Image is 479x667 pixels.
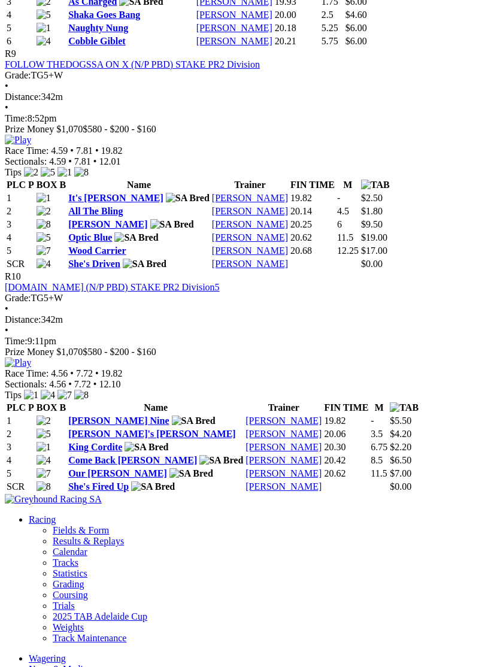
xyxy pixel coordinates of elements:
a: Our [PERSON_NAME] [68,468,167,478]
img: 8 [37,219,51,230]
img: TAB [390,402,419,413]
span: $7.00 [390,468,411,478]
div: 342m [5,314,474,325]
img: SA Bred [150,219,194,230]
a: [PERSON_NAME] [196,36,272,46]
span: Race Time: [5,368,48,378]
span: Tips [5,390,22,400]
span: R10 [5,271,21,281]
span: Sectionals: [5,379,47,389]
span: $6.50 [390,455,411,465]
span: $4.60 [345,10,367,20]
a: Statistics [53,568,87,578]
span: $17.00 [361,245,387,256]
text: 11.5 [337,232,353,242]
img: 8 [74,390,89,401]
span: $9.50 [361,219,383,229]
a: [PERSON_NAME] [245,429,322,439]
span: 4.59 [51,145,68,156]
td: 20.06 [323,428,369,440]
td: 19.82 [290,192,335,204]
span: • [93,156,97,166]
td: 4 [6,232,35,244]
a: Grading [53,579,84,589]
a: Cobble Giblet [68,36,126,46]
span: • [93,379,97,389]
span: $0.00 [361,259,383,269]
span: 4.59 [49,156,66,166]
img: 1 [37,193,51,204]
td: 20.25 [290,219,335,231]
span: $580 - $200 - $160 [83,347,156,357]
span: $5.50 [390,416,411,426]
span: $1.80 [361,206,383,216]
th: FIN TIME [323,402,369,414]
img: 7 [37,468,51,479]
a: [PERSON_NAME] [245,455,322,465]
img: SA Bred [125,442,168,453]
th: Trainer [245,402,322,414]
span: 7.81 [74,156,91,166]
a: She's Driven [68,259,120,269]
a: [PERSON_NAME] [212,219,288,229]
text: 8.5 [371,455,383,465]
a: Trials [53,601,75,611]
span: Tips [5,167,22,177]
td: 20.30 [323,441,369,453]
img: SA Bred [114,232,158,243]
span: B [59,402,66,413]
td: 3 [6,441,35,453]
a: [PERSON_NAME] [212,193,288,203]
img: 1 [37,442,51,453]
img: 1 [37,23,51,34]
a: King Cordite [68,442,122,452]
span: PLC [7,402,26,413]
td: SCR [6,481,35,493]
img: 5 [37,429,51,439]
span: Distance: [5,92,41,102]
a: Wood Carrier [68,245,126,256]
img: TAB [361,180,390,190]
text: 6.75 [371,442,387,452]
span: Time: [5,113,28,123]
img: SA Bred [172,416,216,426]
img: 4 [41,390,55,401]
a: [PERSON_NAME]'s [PERSON_NAME] [68,429,236,439]
a: [PERSON_NAME] [212,206,288,216]
a: Calendar [53,547,87,557]
a: [PERSON_NAME] [245,416,322,426]
span: • [68,379,72,389]
a: [PERSON_NAME] [212,245,288,256]
th: Name [68,402,244,414]
img: SA Bred [166,193,210,204]
img: 1 [57,167,72,178]
span: R9 [5,48,16,59]
span: • [95,145,99,156]
span: PLC [7,180,26,190]
img: Greyhound Racing SA [5,494,102,505]
img: 8 [74,167,89,178]
th: M [336,179,359,191]
img: 5 [37,10,51,20]
div: 8:52pm [5,113,474,124]
a: Coursing [53,590,88,600]
span: 4.56 [49,379,66,389]
div: TG5+W [5,293,474,304]
a: [PERSON_NAME] Nine [68,416,169,426]
span: B [59,180,66,190]
td: 20.14 [290,205,335,217]
td: 5 [6,22,35,34]
div: 9:11pm [5,336,474,347]
span: • [5,81,8,91]
a: [PERSON_NAME] [196,10,272,20]
a: [PERSON_NAME] [245,442,322,452]
text: 4.5 [337,206,349,216]
td: 1 [6,192,35,204]
td: 20.62 [323,468,369,480]
a: [PERSON_NAME] [212,259,288,269]
a: [PERSON_NAME] [245,481,322,492]
span: P [28,402,34,413]
span: Distance: [5,314,41,325]
span: $580 - $200 - $160 [83,124,156,134]
text: 5.75 [322,36,338,46]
